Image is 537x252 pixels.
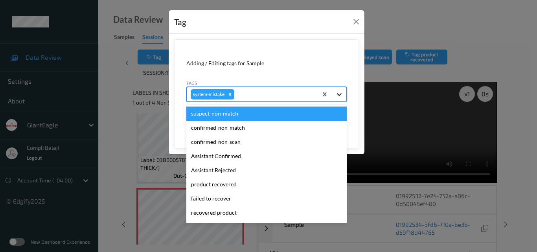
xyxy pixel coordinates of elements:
[186,79,197,86] label: Tags
[186,220,347,234] div: delayed scan
[351,16,362,27] button: Close
[186,177,347,191] div: product recovered
[174,16,186,28] div: Tag
[186,149,347,163] div: Assistant Confirmed
[186,191,347,206] div: failed to recover
[191,89,226,99] div: system-mistake
[226,89,234,99] div: Remove system-mistake
[186,107,347,121] div: suspect-non-match
[186,163,347,177] div: Assistant Rejected
[186,135,347,149] div: confirmed-non-scan
[186,206,347,220] div: recovered product
[186,121,347,135] div: confirmed-non-match
[186,59,347,67] div: Adding / Editing tags for Sample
